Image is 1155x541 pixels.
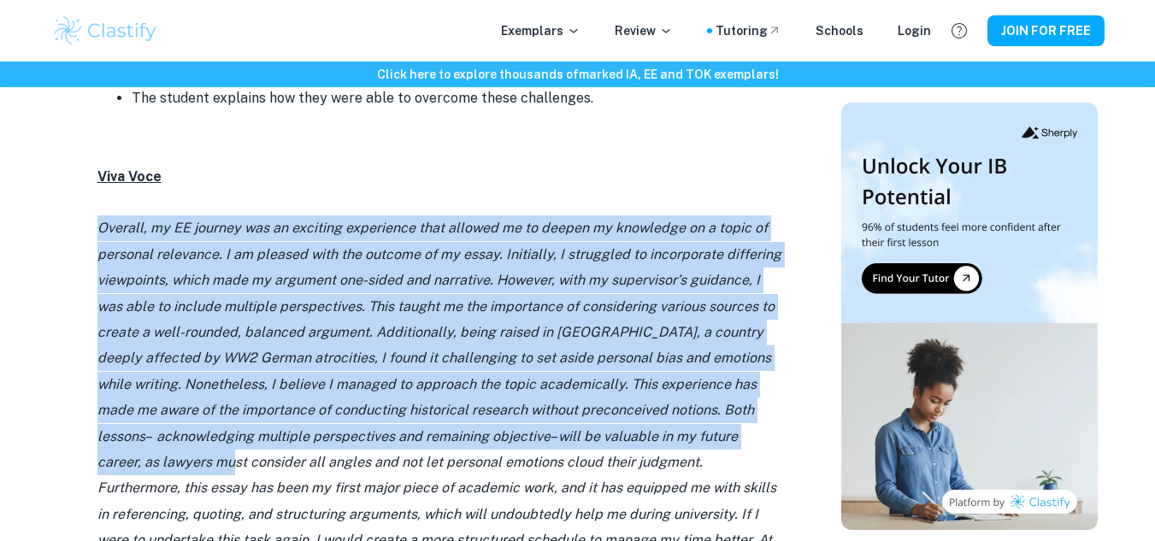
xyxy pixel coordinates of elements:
p: Exemplars [501,21,580,40]
u: Viva Voce [97,168,162,185]
button: JOIN FOR FREE [987,15,1105,46]
a: Schools [816,21,863,40]
a: Tutoring [716,21,781,40]
li: The student explains how they were able to overcome these challenges. [132,85,781,112]
img: Thumbnail [841,103,1098,530]
button: Help and Feedback [945,16,974,45]
img: Clastify logo [51,14,160,48]
i: Overall, my EE journey was an exciting experience that allowed me to deepen my knowledge on a top... [97,220,781,444]
h6: Click here to explore thousands of marked IA, EE and TOK exemplars ! [3,65,1152,84]
i: acknowledging multiple perspectives and remaining objective [156,428,551,444]
a: Login [898,21,931,40]
p: Review [615,21,673,40]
